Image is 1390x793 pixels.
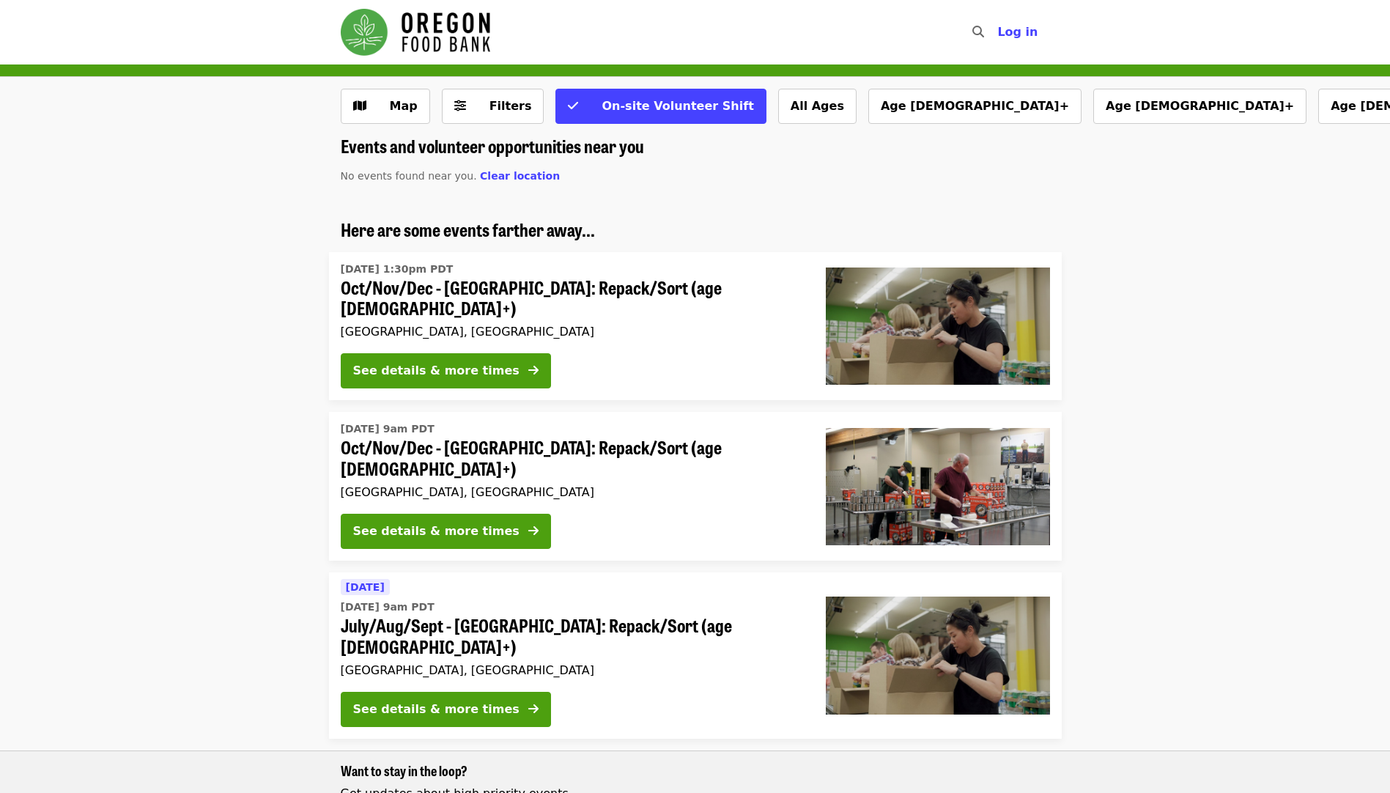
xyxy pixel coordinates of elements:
[341,170,477,182] span: No events found near you.
[341,421,435,437] time: [DATE] 9am PDT
[997,25,1038,39] span: Log in
[528,524,539,538] i: arrow-right icon
[341,615,802,657] span: July/Aug/Sept - [GEOGRAPHIC_DATA]: Repack/Sort (age [DEMOGRAPHIC_DATA]+)
[442,89,544,124] button: Filters (0 selected)
[341,485,802,499] div: [GEOGRAPHIC_DATA], [GEOGRAPHIC_DATA]
[329,412,1062,561] a: See details for "Oct/Nov/Dec - Portland: Repack/Sort (age 16+)"
[353,362,520,380] div: See details & more times
[341,325,802,339] div: [GEOGRAPHIC_DATA], [GEOGRAPHIC_DATA]
[528,364,539,377] i: arrow-right icon
[353,99,366,113] i: map icon
[353,701,520,718] div: See details & more times
[341,216,595,242] span: Here are some events farther away...
[602,99,753,113] span: On-site Volunteer Shift
[341,600,435,615] time: [DATE] 9am PDT
[346,581,385,593] span: [DATE]
[480,170,560,182] span: Clear location
[341,277,802,320] span: Oct/Nov/Dec - [GEOGRAPHIC_DATA]: Repack/Sort (age [DEMOGRAPHIC_DATA]+)
[568,99,578,113] i: check icon
[329,572,1062,739] a: See details for "July/Aug/Sept - Portland: Repack/Sort (age 8+)"
[341,692,551,727] button: See details & more times
[353,523,520,540] div: See details & more times
[341,514,551,549] button: See details & more times
[826,597,1050,714] img: July/Aug/Sept - Portland: Repack/Sort (age 8+) organized by Oregon Food Bank
[480,169,560,184] button: Clear location
[555,89,766,124] button: On-site Volunteer Shift
[986,18,1049,47] button: Log in
[390,99,418,113] span: Map
[341,133,644,158] span: Events and volunteer opportunities near you
[341,761,467,780] span: Want to stay in the loop?
[528,702,539,716] i: arrow-right icon
[826,428,1050,545] img: Oct/Nov/Dec - Portland: Repack/Sort (age 16+) organized by Oregon Food Bank
[489,99,532,113] span: Filters
[329,252,1062,401] a: See details for "Oct/Nov/Dec - Portland: Repack/Sort (age 8+)"
[341,9,490,56] img: Oregon Food Bank - Home
[1093,89,1306,124] button: Age [DEMOGRAPHIC_DATA]+
[454,99,466,113] i: sliders-h icon
[341,663,802,677] div: [GEOGRAPHIC_DATA], [GEOGRAPHIC_DATA]
[341,262,454,277] time: [DATE] 1:30pm PDT
[341,437,802,479] span: Oct/Nov/Dec - [GEOGRAPHIC_DATA]: Repack/Sort (age [DEMOGRAPHIC_DATA]+)
[341,353,551,388] button: See details & more times
[993,15,1005,50] input: Search
[972,25,984,39] i: search icon
[826,268,1050,385] img: Oct/Nov/Dec - Portland: Repack/Sort (age 8+) organized by Oregon Food Bank
[778,89,857,124] button: All Ages
[868,89,1082,124] button: Age [DEMOGRAPHIC_DATA]+
[341,89,430,124] button: Show map view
